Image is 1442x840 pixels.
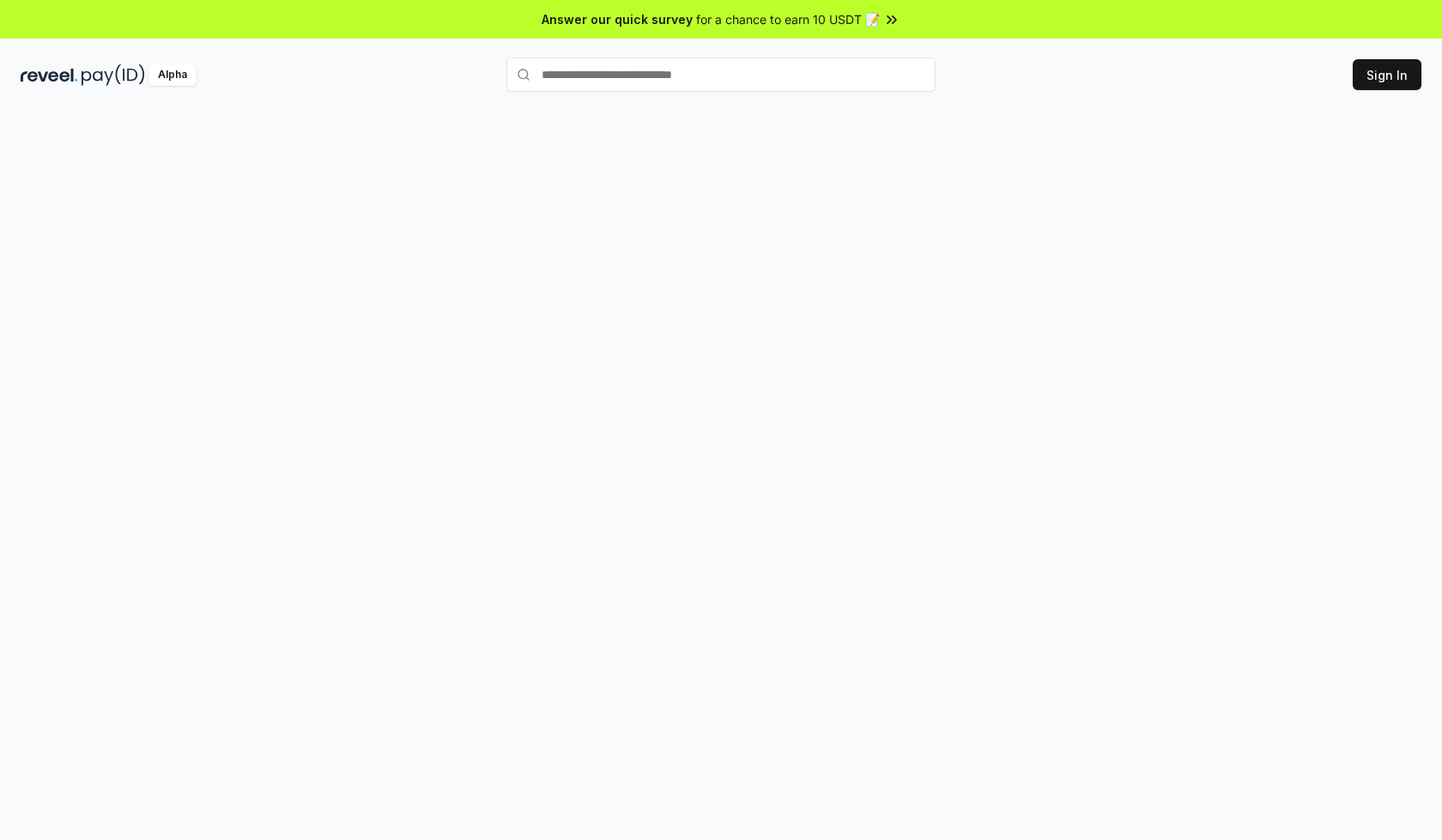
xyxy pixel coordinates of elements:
[82,64,145,86] img: pay_id
[21,64,78,86] img: reveel_dark
[696,10,880,28] span: for a chance to earn 10 USDT 📝
[148,64,197,86] div: Alpha
[1353,59,1421,90] button: Sign In
[542,10,693,28] span: Answer our quick survey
